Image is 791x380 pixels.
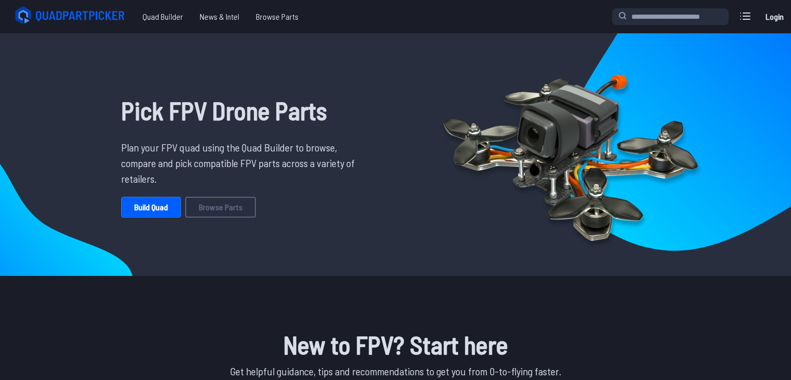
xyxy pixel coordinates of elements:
[421,50,720,259] img: Quadcopter
[185,197,256,218] a: Browse Parts
[134,6,191,27] a: Quad Builder
[248,6,307,27] a: Browse Parts
[762,6,787,27] a: Login
[113,326,679,363] h1: New to FPV? Start here
[121,197,181,218] a: Build Quad
[121,140,362,186] p: Plan your FPV quad using the Quad Builder to browse, compare and pick compatible FPV parts across...
[191,6,248,27] a: News & Intel
[113,363,679,379] p: Get helpful guidance, tips and recommendations to get you from 0-to-flying faster.
[121,92,362,129] h1: Pick FPV Drone Parts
